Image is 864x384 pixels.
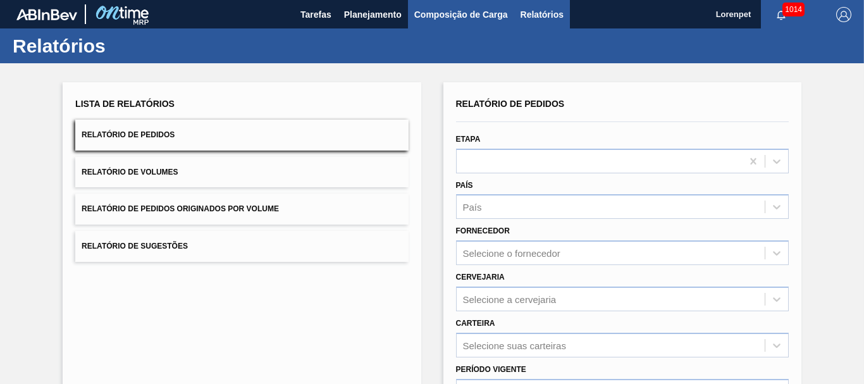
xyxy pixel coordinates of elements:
[13,39,237,53] h1: Relatórios
[82,242,188,251] span: Relatório de Sugestões
[463,294,557,304] div: Selecione a cervejaria
[782,3,805,16] span: 1014
[463,340,566,350] div: Selecione suas carteiras
[456,181,473,190] label: País
[300,7,331,22] span: Tarefas
[16,9,77,20] img: TNhmsLtSVTkK8tSr43FrP2fwEKptu5GPRR3wAAAABJRU5ErkJggg==
[344,7,402,22] span: Planejamento
[82,168,178,177] span: Relatório de Volumes
[456,135,481,144] label: Etapa
[463,202,482,213] div: País
[521,7,564,22] span: Relatórios
[836,7,851,22] img: Logout
[761,6,801,23] button: Notificações
[82,130,175,139] span: Relatório de Pedidos
[456,319,495,328] label: Carteira
[75,231,408,262] button: Relatório de Sugestões
[463,248,560,259] div: Selecione o fornecedor
[75,194,408,225] button: Relatório de Pedidos Originados por Volume
[456,365,526,374] label: Período Vigente
[414,7,508,22] span: Composição de Carga
[456,226,510,235] label: Fornecedor
[75,157,408,188] button: Relatório de Volumes
[456,99,565,109] span: Relatório de Pedidos
[75,120,408,151] button: Relatório de Pedidos
[82,204,279,213] span: Relatório de Pedidos Originados por Volume
[75,99,175,109] span: Lista de Relatórios
[456,273,505,282] label: Cervejaria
